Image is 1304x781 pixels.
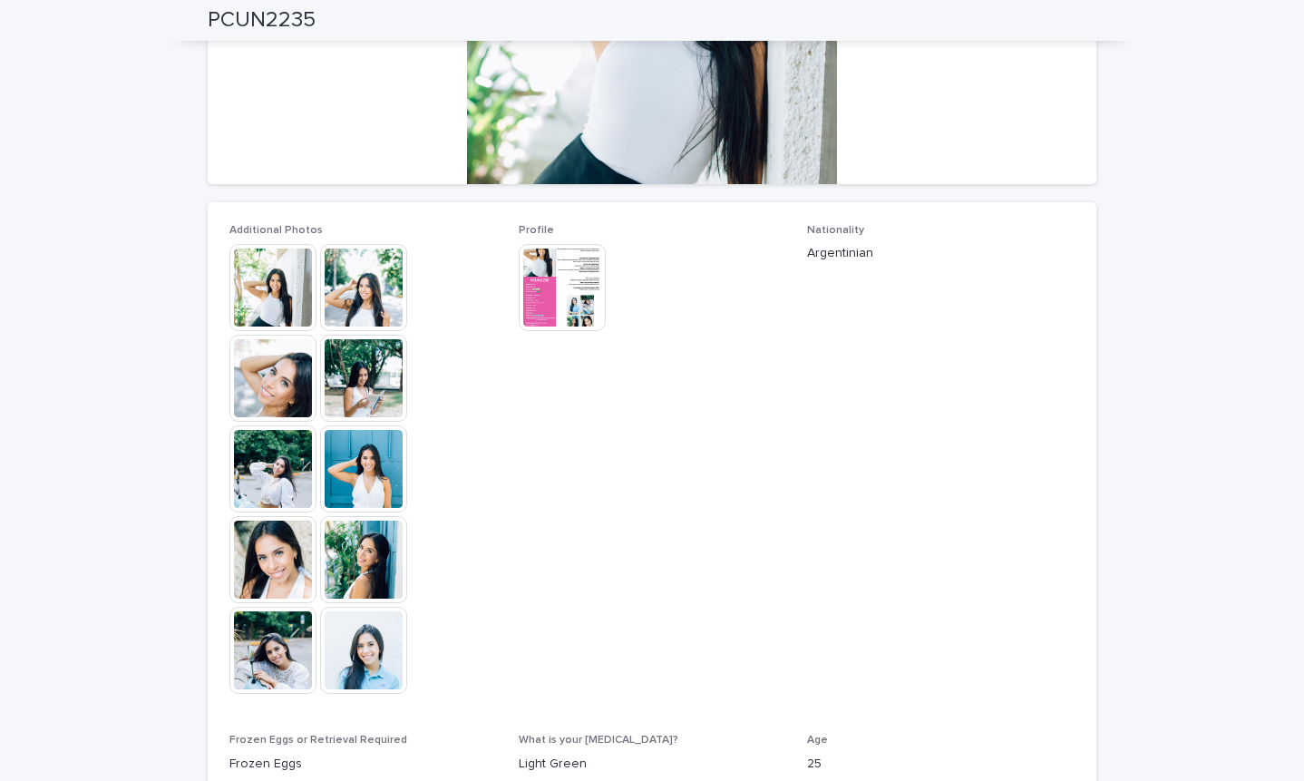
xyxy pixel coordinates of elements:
span: Nationality [807,225,864,236]
h2: PCUN2235 [208,7,316,34]
p: Light Green [519,755,786,774]
span: What is your [MEDICAL_DATA]? [519,735,678,746]
span: Frozen Eggs or Retrieval Required [229,735,407,746]
p: 25 [807,755,1075,774]
span: Age [807,735,828,746]
span: Additional Photos [229,225,323,236]
span: Profile [519,225,554,236]
p: Argentinian [807,244,1075,263]
p: Frozen Eggs [229,755,497,774]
